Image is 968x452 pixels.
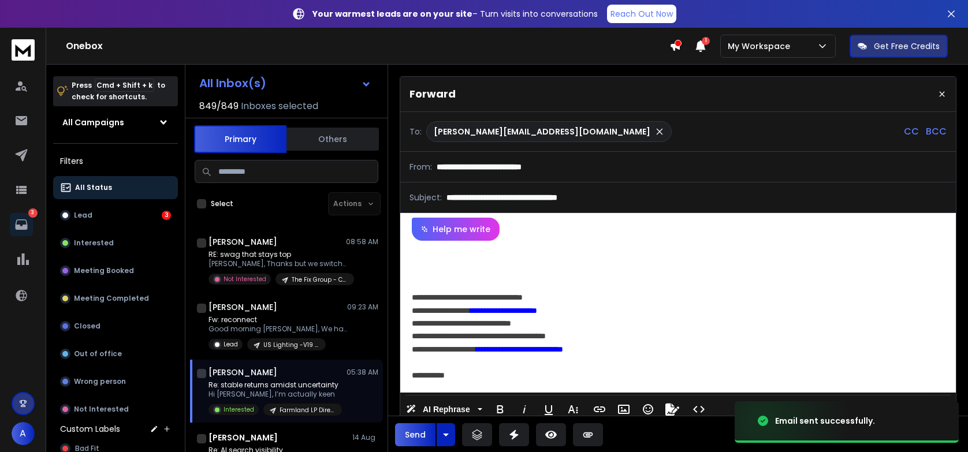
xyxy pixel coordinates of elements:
span: AI Rephrase [420,405,472,414]
button: Meeting Booked [53,259,178,282]
div: 3 [162,211,171,220]
p: The Fix Group - C7V2 Sales Titles [292,275,347,284]
p: Interested [224,405,254,414]
button: Emoticons [637,398,659,421]
button: All Campaigns [53,111,178,134]
p: Press to check for shortcuts. [72,80,165,103]
div: Email sent successfully. [775,415,875,427]
p: Wrong person [74,377,126,386]
img: logo [12,39,35,61]
p: My Workspace [728,40,795,52]
button: Not Interested [53,398,178,421]
p: Not Interested [74,405,129,414]
h1: [PERSON_NAME] [209,432,278,443]
button: Bold (⌘B) [489,398,511,421]
button: Code View [688,398,710,421]
strong: Your warmest leads are on your site [312,8,472,20]
h3: Inboxes selected [241,99,318,113]
button: More Text [562,398,584,421]
button: A [12,422,35,445]
button: Signature [661,398,683,421]
p: Meeting Booked [74,266,134,275]
h1: Onebox [66,39,669,53]
button: Closed [53,315,178,338]
button: Help me write [412,218,500,241]
button: Meeting Completed [53,287,178,310]
button: All Inbox(s) [190,72,381,95]
p: [PERSON_NAME], Thanks but we switched [209,259,347,268]
p: – Turn visits into conversations [312,8,598,20]
p: Fw: reconnect [209,315,347,324]
p: Reach Out Now [610,8,673,20]
p: 3 [28,208,38,218]
h1: All Campaigns [62,117,124,128]
p: Farmland LP Direct Channel - [PERSON_NAME] [280,406,335,414]
p: All Status [75,183,112,192]
h1: [PERSON_NAME] [209,236,277,248]
p: 05:38 AM [347,368,378,377]
p: From: [409,161,432,173]
button: Lead3 [53,204,178,227]
button: All Status [53,176,178,199]
p: Not Interested [224,275,266,283]
span: 1 [702,37,710,45]
p: CC [904,125,919,139]
p: Lead [224,340,238,349]
h3: Filters [53,153,178,169]
p: 09:23 AM [347,302,378,312]
p: 08:58 AM [346,237,378,246]
button: Italic (⌘I) [513,398,535,421]
h1: [PERSON_NAME] [209,367,277,378]
button: Send [395,423,435,446]
p: Subject: [409,192,442,203]
a: 3 [10,213,33,236]
a: Reach Out Now [607,5,676,23]
button: Interested [53,231,178,255]
h3: Custom Labels [60,423,120,435]
button: Underline (⌘U) [538,398,560,421]
button: Insert Link (⌘K) [589,398,610,421]
button: Out of office [53,342,178,365]
p: Out of office [74,349,122,358]
span: Cmd + Shift + k [95,79,154,92]
span: 849 / 849 [199,99,239,113]
p: RE: swag that stays top [209,250,347,259]
p: 14 Aug [352,433,378,442]
p: Re: stable returns amidst uncertainty [209,380,342,390]
h1: [PERSON_NAME] [209,301,277,313]
button: Wrong person [53,370,178,393]
p: BCC [926,125,947,139]
p: Good morning [PERSON_NAME], We haven't [209,324,347,334]
p: [PERSON_NAME][EMAIL_ADDRESS][DOMAIN_NAME] [434,126,650,137]
button: Others [286,126,379,152]
p: Meeting Completed [74,294,149,303]
p: Interested [74,238,114,248]
button: Get Free Credits [850,35,948,58]
p: Get Free Credits [874,40,940,52]
button: Insert Image (⌘P) [613,398,635,421]
p: Closed [74,322,100,331]
p: To: [409,126,422,137]
button: AI Rephrase [404,398,485,421]
button: Primary [194,125,286,153]
p: Forward [409,86,456,102]
p: Hi [PERSON_NAME], I’m actually keen [209,390,342,399]
p: Lead [74,211,92,220]
label: Select [211,199,233,208]
p: US Lighting -V19 Messaging - Cold Lead Retarget - [PERSON_NAME] [263,341,319,349]
h1: All Inbox(s) [199,77,266,89]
